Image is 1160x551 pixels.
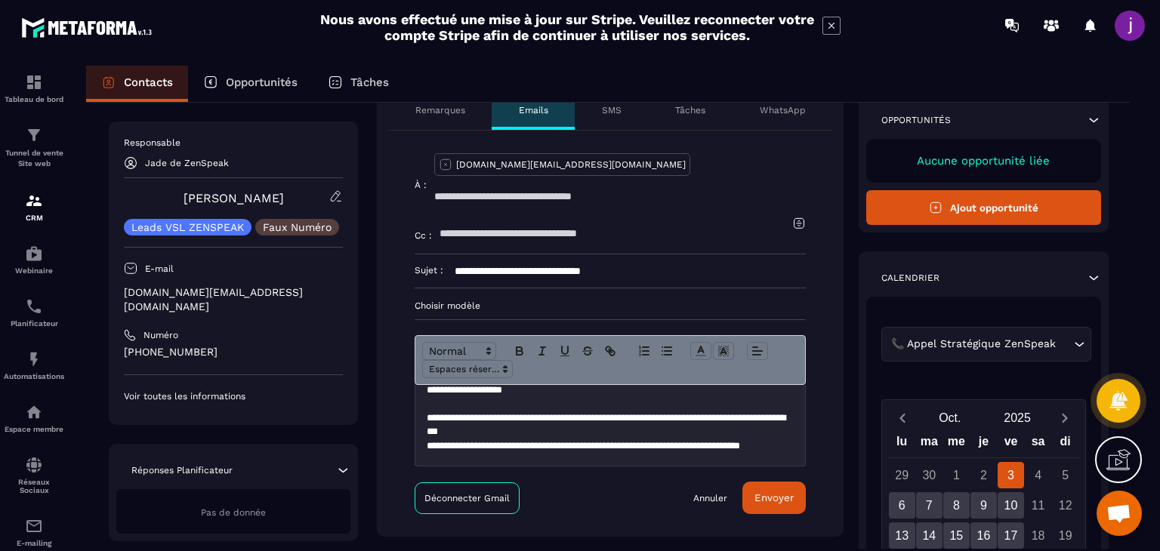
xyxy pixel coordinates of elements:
p: Réponses Planificateur [131,464,233,476]
div: me [942,431,970,457]
p: Calendrier [881,272,939,284]
button: Next month [1051,408,1079,428]
img: formation [25,126,43,144]
p: Tâches [350,75,389,89]
div: 19 [1052,522,1078,549]
div: 29 [889,462,915,488]
a: social-networksocial-networkRéseaux Sociaux [4,445,64,506]
div: 12 [1052,492,1078,519]
p: Cc : [415,229,432,242]
p: Planificateur [4,319,64,328]
p: Contacts [124,75,173,89]
img: scheduler [25,297,43,316]
div: 8 [943,492,970,519]
p: CRM [4,214,64,222]
a: Annuler [693,492,727,504]
p: Sujet : [415,264,443,276]
p: Jade de ZenSpeak [145,158,229,168]
p: E-mailing [4,539,64,547]
p: Tableau de bord [4,95,64,103]
img: formation [25,73,43,91]
p: [DOMAIN_NAME][EMAIL_ADDRESS][DOMAIN_NAME] [124,285,343,314]
p: WhatsApp [760,104,806,116]
div: 17 [998,522,1024,549]
button: Open years overlay [983,405,1050,431]
img: automations [25,350,43,368]
p: Emails [519,104,548,116]
div: 5 [1052,462,1078,488]
img: logo [21,14,157,42]
div: Search for option [881,327,1091,362]
p: Automatisations [4,372,64,380]
div: 13 [889,522,915,549]
p: SMS [602,104,622,116]
p: Voir toutes les informations [124,390,343,402]
div: 10 [998,492,1024,519]
p: [DOMAIN_NAME][EMAIL_ADDRESS][DOMAIN_NAME] [456,159,686,171]
div: 11 [1025,492,1051,519]
a: schedulerschedulerPlanificateur [4,286,64,339]
a: formationformationCRM [4,180,64,233]
div: 6 [889,492,915,519]
input: Search for option [1059,336,1070,352]
button: Open months overlay [916,405,983,431]
p: Numéro [143,329,178,341]
p: [PHONE_NUMBER] [124,345,343,359]
p: Leads VSL ZENSPEAK [131,222,244,232]
div: je [970,431,997,457]
div: di [1052,431,1079,457]
a: [PERSON_NAME] [184,191,284,205]
a: automationsautomationsWebinaire [4,233,64,286]
a: formationformationTableau de bord [4,62,64,115]
p: Aucune opportunité liée [881,154,1086,168]
span: 📞 Appel Stratégique ZenSpeak [887,336,1059,352]
p: Opportunités [881,114,951,126]
p: E-mail [145,263,174,275]
div: 1 [943,462,970,488]
a: Opportunités [188,66,313,102]
img: automations [25,245,43,263]
span: Pas de donnée [201,507,266,518]
a: automationsautomationsEspace membre [4,392,64,445]
div: 2 [970,462,997,488]
div: lu [888,431,915,457]
img: social-network [25,456,43,474]
div: ma [915,431,942,457]
div: 18 [1025,522,1051,549]
a: formationformationTunnel de vente Site web [4,115,64,180]
button: Previous month [888,408,916,428]
div: 15 [943,522,970,549]
p: Tâches [675,104,705,116]
div: ve [997,431,1024,457]
div: 7 [916,492,942,519]
p: Faux Numéro [263,222,332,232]
button: Envoyer [742,482,806,514]
img: email [25,517,43,535]
div: 30 [916,462,942,488]
div: 3 [998,462,1024,488]
img: automations [25,403,43,421]
h2: Nous avons effectué une mise à jour sur Stripe. Veuillez reconnecter votre compte Stripe afin de ... [319,11,815,43]
p: Responsable [124,137,343,149]
button: Ajout opportunité [866,190,1101,225]
a: Déconnecter Gmail [415,482,520,514]
div: 9 [970,492,997,519]
img: formation [25,192,43,210]
p: À : [415,179,427,191]
a: Contacts [86,66,188,102]
p: Espace membre [4,425,64,433]
p: Remarques [415,104,465,116]
p: Choisir modèle [415,300,806,312]
div: Ouvrir le chat [1097,491,1142,536]
p: Webinaire [4,266,64,275]
div: 14 [916,522,942,549]
p: Opportunités [226,75,298,89]
div: 4 [1025,462,1051,488]
div: 16 [970,522,997,549]
a: automationsautomationsAutomatisations [4,339,64,392]
p: Réseaux Sociaux [4,478,64,494]
a: Tâches [313,66,404,102]
p: Tunnel de vente Site web [4,148,64,169]
div: sa [1025,431,1052,457]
